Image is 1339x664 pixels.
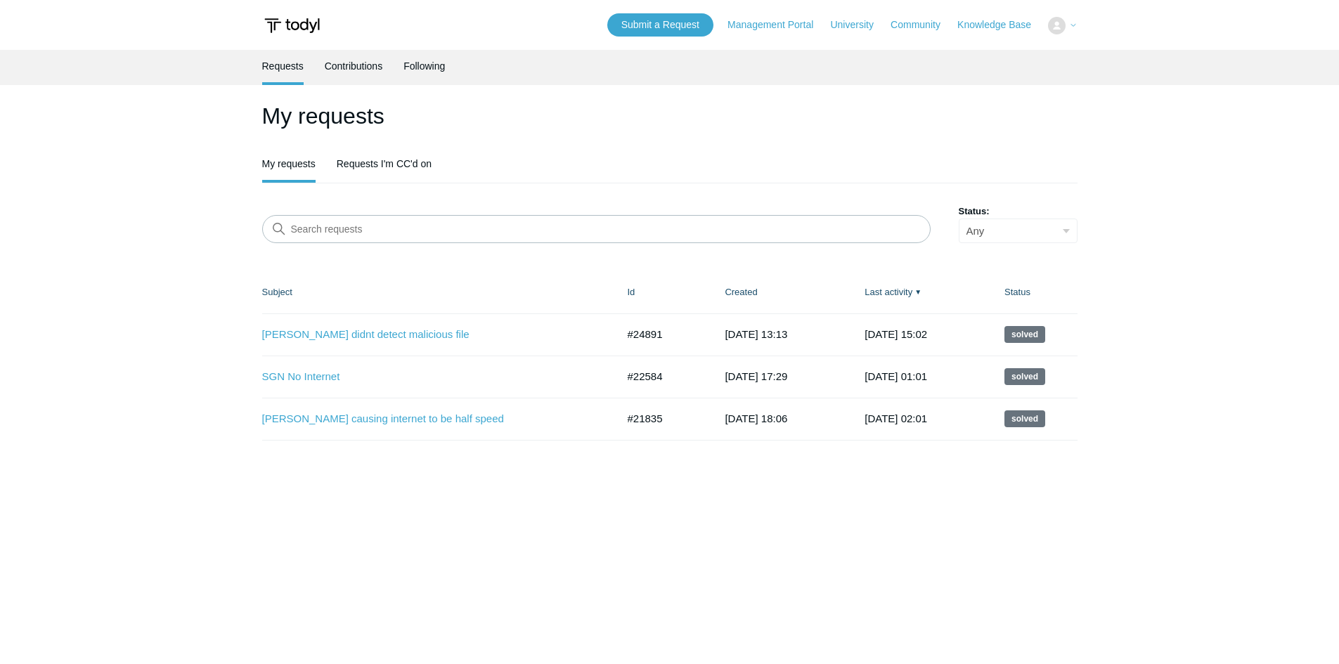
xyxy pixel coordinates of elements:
[1004,368,1045,385] span: This request has been solved
[262,369,596,385] a: SGN No Internet
[957,18,1045,32] a: Knowledge Base
[262,327,596,343] a: [PERSON_NAME] didnt detect malicious file
[1004,326,1045,343] span: This request has been solved
[403,50,445,82] a: Following
[614,356,711,398] td: #22584
[865,370,927,382] time: 2025-02-21T01:01:56+00:00
[727,18,827,32] a: Management Portal
[865,328,927,340] time: 2025-06-09T15:02:39+00:00
[262,50,304,82] a: Requests
[865,412,927,424] time: 2025-01-08T02:01:50+00:00
[262,271,614,313] th: Subject
[914,287,921,297] span: ▼
[262,99,1078,133] h1: My requests
[830,18,887,32] a: University
[614,271,711,313] th: Id
[865,287,912,297] a: Last activity▼
[262,148,316,180] a: My requests
[725,287,757,297] a: Created
[262,13,322,39] img: Todyl Support Center Help Center home page
[891,18,955,32] a: Community
[325,50,383,82] a: Contributions
[725,370,787,382] time: 2025-01-24T17:29:04+00:00
[614,313,711,356] td: #24891
[959,204,1078,219] label: Status:
[262,215,931,243] input: Search requests
[607,13,713,37] a: Submit a Request
[262,411,596,427] a: [PERSON_NAME] causing internet to be half speed
[1004,410,1045,427] span: This request has been solved
[990,271,1077,313] th: Status
[337,148,432,180] a: Requests I'm CC'd on
[725,328,787,340] time: 2025-05-15T13:13:49+00:00
[614,398,711,440] td: #21835
[725,412,787,424] time: 2024-12-11T18:06:32+00:00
